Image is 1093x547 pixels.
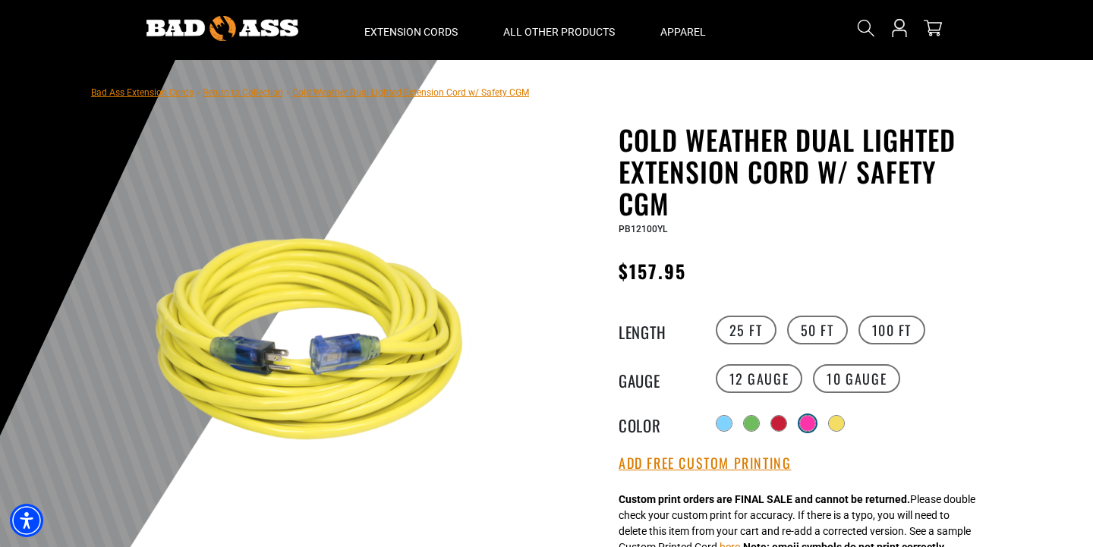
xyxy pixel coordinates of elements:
[619,369,695,388] legend: Gauge
[854,16,878,40] summary: Search
[91,87,194,98] a: Bad Ass Extension Cords
[197,87,200,98] span: ›
[286,87,289,98] span: ›
[619,257,687,285] span: $157.95
[364,25,458,39] span: Extension Cords
[292,87,529,98] span: Cold Weather Dual Lighted Extension Cord w/ Safety CGM
[619,413,695,433] legend: Color
[858,316,926,344] label: 100 FT
[660,25,706,39] span: Apparel
[619,124,991,219] h1: Cold Weather Dual Lighted Extension Cord w/ Safety CGM
[136,162,502,528] img: Yellow
[619,493,910,505] strong: Custom print orders are FINAL SALE and cannot be returned.
[716,364,803,393] label: 12 Gauge
[619,224,667,234] span: PB12100YL
[91,83,529,101] nav: breadcrumbs
[10,504,43,537] div: Accessibility Menu
[203,87,283,98] a: Return to Collection
[619,455,791,472] button: Add Free Custom Printing
[146,16,298,41] img: Bad Ass Extension Cords
[921,19,945,37] a: cart
[716,316,776,344] label: 25 FT
[787,316,848,344] label: 50 FT
[503,25,615,39] span: All Other Products
[619,320,695,340] legend: Length
[813,364,900,393] label: 10 Gauge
